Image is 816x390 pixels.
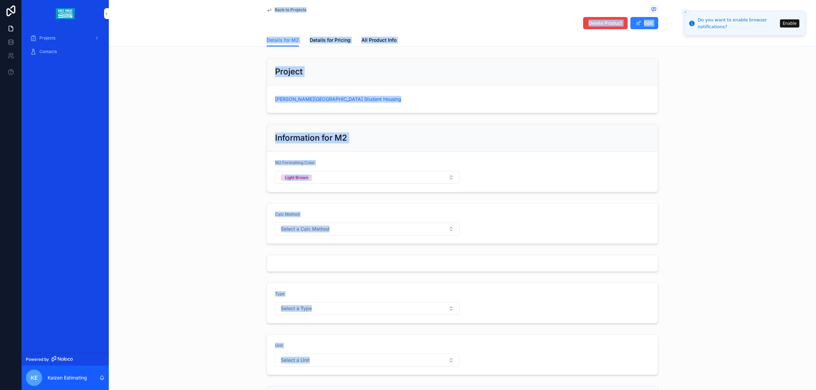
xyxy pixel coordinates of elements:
a: Details for Pricing [310,34,351,48]
span: Delete Product [589,20,622,26]
button: Delete Product [583,17,628,29]
span: All Product Info [361,37,396,43]
div: scrollable content [22,27,109,67]
button: Edit [630,17,658,29]
a: Details for M2 [267,34,299,47]
button: Enable [780,19,799,28]
button: Select Button [275,354,460,367]
h2: Project [275,66,303,77]
a: Contacts [26,46,105,58]
span: KE [31,374,38,382]
p: Kaizen Estimating [48,374,87,381]
span: Select a Unit [281,357,310,364]
a: All Product Info [361,34,396,48]
span: Details for Pricing [310,37,351,43]
span: Unit [275,343,283,348]
button: Select Button [275,223,460,235]
div: Light Brown [285,175,308,181]
span: Select a Calc Method [281,226,329,232]
span: Select a Type [281,305,312,312]
span: Contacts [39,49,57,54]
img: App logo [56,8,74,19]
span: Calc Method [275,212,300,217]
a: Projects [26,32,105,44]
span: M2 Formatting Color [275,160,315,165]
span: Powered by [26,357,49,362]
a: [PERSON_NAME][GEOGRAPHIC_DATA] Student Housing [275,96,401,103]
span: Details for M2 [267,37,299,43]
button: Select Button [275,302,460,315]
div: Do you want to enable browser notifications? [698,17,778,30]
h2: Information for M2 [275,132,347,143]
button: Select Button [275,171,460,184]
span: Projects [39,35,55,41]
span: Type [275,291,285,296]
a: Powered by [22,353,109,366]
span: Back to Projects [275,7,306,13]
button: Close toast [682,9,689,16]
a: Back to Projects [267,7,306,13]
